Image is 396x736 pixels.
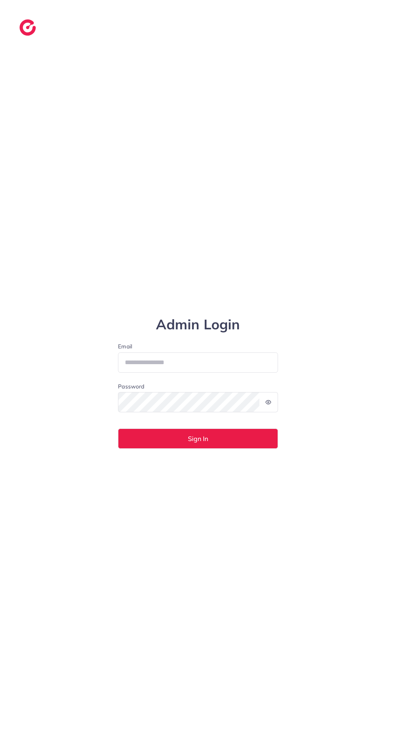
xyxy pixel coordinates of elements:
[118,428,278,449] button: Sign In
[188,435,208,442] span: Sign In
[118,316,278,333] h1: Admin Login
[19,19,36,36] img: logo
[118,382,144,390] label: Password
[118,342,278,350] label: Email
